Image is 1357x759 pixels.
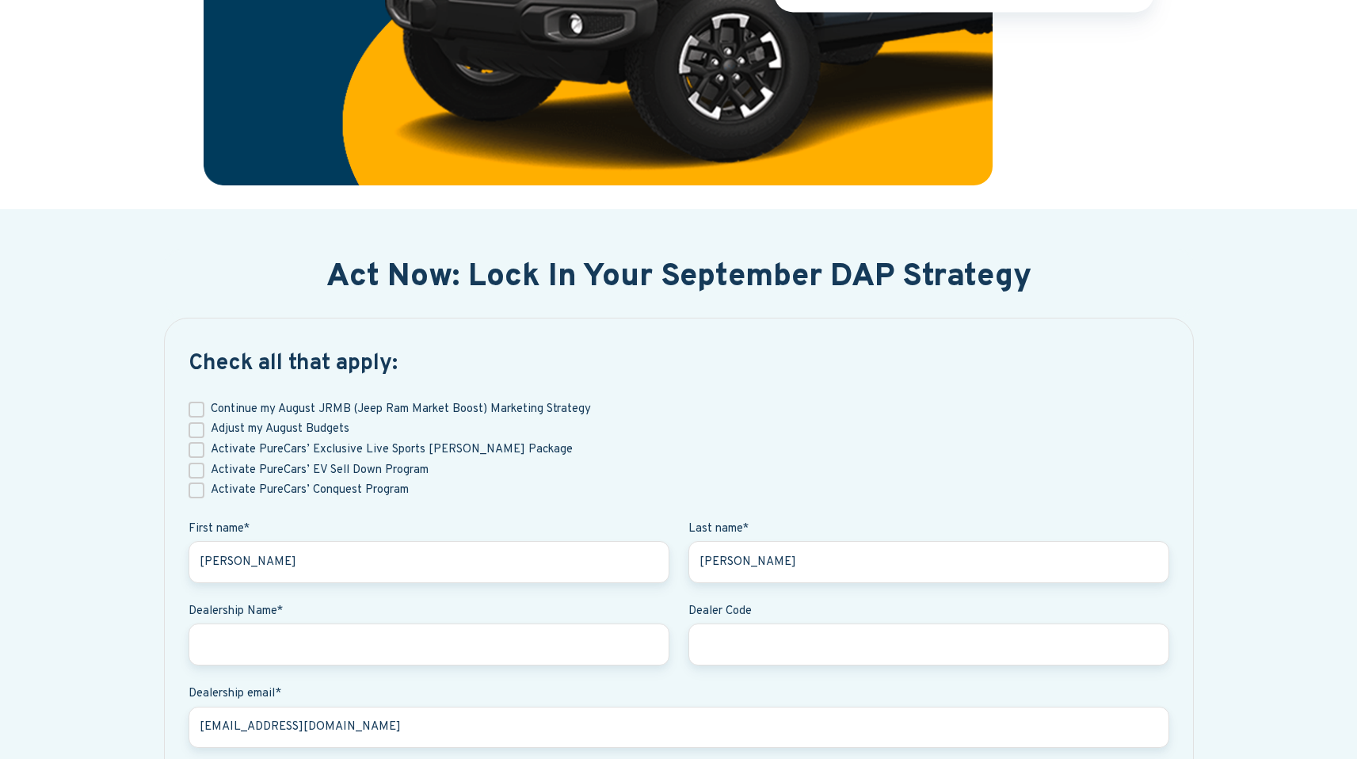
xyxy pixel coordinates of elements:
[211,422,349,437] span: Adjust my August Budgets
[688,521,742,536] span: Last name
[189,402,204,418] input: Continue my August JRMB (Jeep Ram Market Boost) Marketing Strategy
[189,422,204,438] input: Adjust my August Budgets
[189,521,243,536] strong: First name
[182,259,1176,296] h2: Act Now: Lock In Your September DAP Strategy
[211,463,429,478] span: Activate PureCars’ EV Sell Down Program
[189,350,1169,378] h3: Check all that apply:
[211,402,591,417] span: Continue my August JRMB (Jeep Ram Market Boost) Marketing Strategy
[189,463,204,479] input: Activate PureCars’ EV Sell Down Program
[211,483,409,498] span: Activate PureCars’ Conquest Program
[189,442,204,458] input: Activate PureCars’ Exclusive Live Sports [PERSON_NAME] Package
[189,686,275,701] span: Dealership email
[688,604,752,619] span: Dealer Code
[189,482,204,498] input: Activate PureCars’ Conquest Program
[211,443,573,458] span: Activate PureCars’ Exclusive Live Sports [PERSON_NAME] Package
[189,604,276,619] span: Dealership Name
